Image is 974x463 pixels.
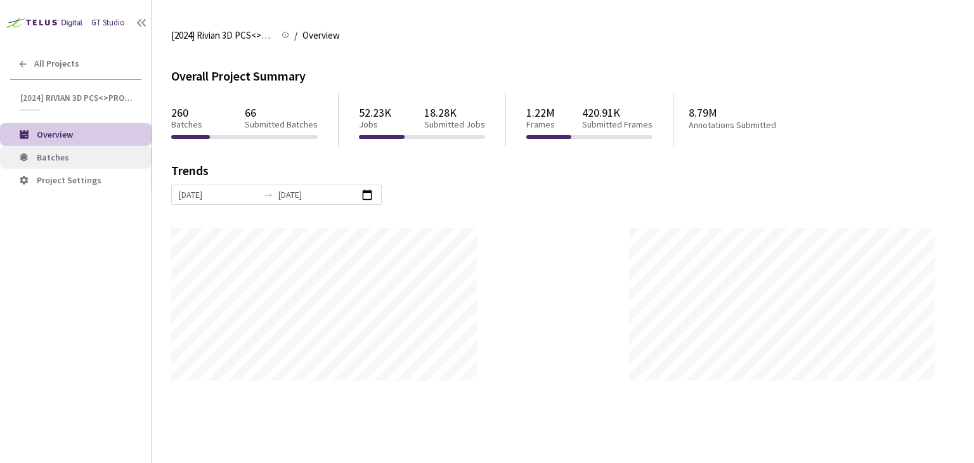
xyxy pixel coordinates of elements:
li: / [294,28,297,43]
span: Project Settings [37,174,101,186]
span: Batches [37,152,69,163]
span: Overview [302,28,340,43]
span: [2024] Rivian 3D PCS<>Production [20,93,134,103]
p: Jobs [359,119,391,130]
span: swap-right [263,190,273,200]
p: Submitted Batches [245,119,318,130]
span: Overview [37,129,73,140]
p: 1.22M [526,106,555,119]
p: Batches [171,119,202,130]
p: 52.23K [359,106,391,119]
p: Frames [526,119,555,130]
div: Overall Project Summary [171,66,955,86]
p: 8.79M [689,106,826,119]
p: 420.91K [582,106,653,119]
input: End date [278,188,358,202]
p: 260 [171,106,202,119]
div: GT Studio [91,16,125,29]
p: Submitted Frames [582,119,653,130]
p: Annotations Submitted [689,120,826,131]
span: All Projects [34,58,79,69]
p: 66 [245,106,318,119]
p: 18.28K [424,106,485,119]
input: Start date [179,188,258,202]
div: Trends [171,164,937,185]
span: [2024] Rivian 3D PCS<>Production [171,28,274,43]
span: to [263,190,273,200]
p: Submitted Jobs [424,119,485,130]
